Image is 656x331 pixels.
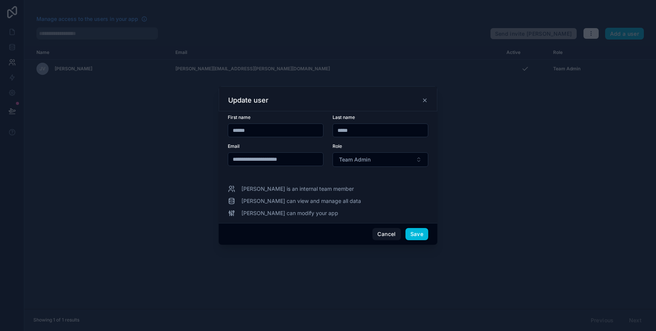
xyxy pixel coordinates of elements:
h3: Update user [228,96,268,105]
span: First name [228,114,251,120]
span: Email [228,143,240,149]
span: [PERSON_NAME] can modify your app [241,209,338,217]
button: Save [405,228,428,240]
span: [PERSON_NAME] can view and manage all data [241,197,361,205]
span: Last name [333,114,355,120]
button: Cancel [372,228,401,240]
span: [PERSON_NAME] is an internal team member [241,185,354,193]
span: Team Admin [339,156,371,163]
button: Select Button [333,152,428,167]
span: Role [333,143,342,149]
